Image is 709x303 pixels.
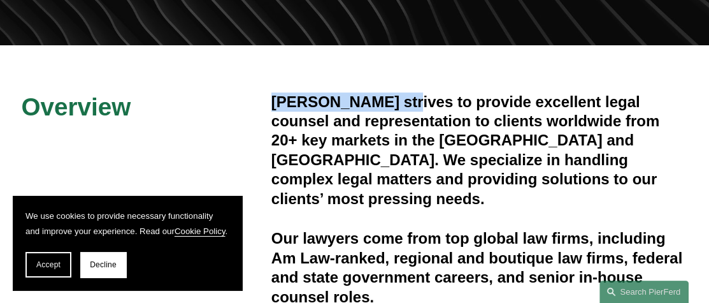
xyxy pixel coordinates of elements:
[25,209,229,239] p: We use cookies to provide necessary functionality and improve your experience. Read our .
[175,226,226,236] a: Cookie Policy
[80,252,126,277] button: Decline
[25,252,71,277] button: Accept
[271,92,688,209] h4: [PERSON_NAME] strives to provide excellent legal counsel and representation to clients worldwide ...
[599,281,689,303] a: Search this site
[36,260,61,269] span: Accept
[13,196,242,290] section: Cookie banner
[21,93,131,121] span: Overview
[90,260,117,269] span: Decline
